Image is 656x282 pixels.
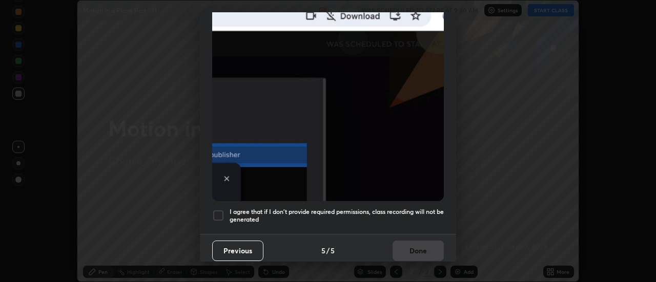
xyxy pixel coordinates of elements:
[212,241,263,261] button: Previous
[331,245,335,256] h4: 5
[326,245,330,256] h4: /
[321,245,325,256] h4: 5
[230,208,444,224] h5: I agree that if I don't provide required permissions, class recording will not be generated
